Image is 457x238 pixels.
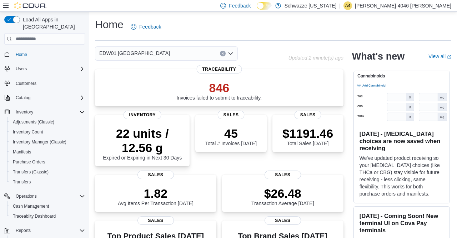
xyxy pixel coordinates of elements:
span: Users [13,65,85,73]
span: Inventory Count [10,128,85,136]
button: Cash Management [7,201,88,211]
p: 45 [205,126,257,141]
span: Inventory Manager (Classic) [13,139,66,145]
span: Sales [295,111,321,119]
p: Updated 2 minute(s) ago [288,55,343,61]
p: 1.82 [118,186,194,201]
div: Avg Items Per Transaction [DATE] [118,186,194,206]
span: Purchase Orders [13,159,45,165]
span: Transfers (Classic) [13,169,49,175]
button: Manifests [7,147,88,157]
div: Expired or Expiring in Next 30 Days [101,126,184,161]
button: Catalog [13,93,33,102]
button: Reports [1,226,88,236]
span: Reports [16,228,31,233]
span: Customers [13,79,85,88]
input: Dark Mode [257,2,272,10]
button: Purchase Orders [7,157,88,167]
p: 22 units / 12.56 g [101,126,184,155]
a: Traceabilty Dashboard [10,212,59,221]
span: Operations [16,193,37,199]
button: Catalog [1,93,88,103]
div: Total Sales [DATE] [282,126,333,146]
h2: What's new [352,51,405,62]
span: Sales [265,171,301,179]
button: Adjustments (Classic) [7,117,88,127]
span: Sales [265,216,301,225]
p: We've updated product receiving so your [MEDICAL_DATA] choices (like THCa or CBG) stay visible fo... [360,155,444,197]
button: Users [13,65,30,73]
a: Inventory Manager (Classic) [10,138,69,146]
span: Traceability [196,65,242,74]
p: $26.48 [251,186,314,201]
button: Inventory [1,107,88,117]
span: EDW01 [GEOGRAPHIC_DATA] [99,49,170,57]
a: Customers [13,79,39,88]
button: Inventory [13,108,36,116]
span: Traceabilty Dashboard [10,212,85,221]
span: Inventory [123,111,161,119]
button: Reports [13,226,34,235]
span: Home [13,50,85,59]
span: Inventory [13,108,85,116]
span: Transfers (Classic) [10,168,85,176]
span: Cash Management [13,203,49,209]
p: [PERSON_NAME]-4046 [PERSON_NAME] [355,1,451,10]
p: Schwazze [US_STATE] [285,1,337,10]
button: Transfers [7,177,88,187]
p: | [339,1,341,10]
button: Open list of options [228,51,233,56]
a: Feedback [128,20,164,34]
span: Manifests [10,148,85,156]
span: Operations [13,192,85,201]
h3: [DATE] - [MEDICAL_DATA] choices are now saved when receiving [360,130,444,152]
span: Catalog [13,93,85,102]
div: Transaction Average [DATE] [251,186,314,206]
button: Operations [13,192,40,201]
button: Transfers (Classic) [7,167,88,177]
div: Total # Invoices [DATE] [205,126,257,146]
svg: External link [447,55,451,59]
span: Adjustments (Classic) [10,118,85,126]
span: Users [16,66,27,72]
span: Customers [16,81,36,86]
span: Inventory Count [13,129,43,135]
span: Transfers [13,179,31,185]
span: Purchase Orders [10,158,85,166]
span: A4 [345,1,351,10]
h1: Home [95,17,124,32]
button: Inventory Manager (Classic) [7,137,88,147]
div: Alex-4046 Rubin [343,1,352,10]
img: Cova [14,2,46,9]
span: Home [16,52,27,57]
div: Invoices failed to submit to traceability. [177,81,262,101]
span: Feedback [139,23,161,30]
a: View allExternal link [428,54,451,59]
button: Operations [1,191,88,201]
a: Transfers (Classic) [10,168,51,176]
span: Inventory [16,109,33,115]
span: Sales [137,171,174,179]
a: Inventory Count [10,128,46,136]
span: Traceabilty Dashboard [13,213,56,219]
span: Transfers [10,178,85,186]
span: Adjustments (Classic) [13,119,54,125]
span: Catalog [16,95,30,101]
span: Cash Management [10,202,85,211]
button: Users [1,64,88,74]
span: Sales [137,216,174,225]
a: Transfers [10,178,34,186]
span: Manifests [13,149,31,155]
button: Home [1,49,88,59]
a: Home [13,50,30,59]
h3: [DATE] - Coming Soon! New terminal UI on Cova Pay terminals [360,212,444,234]
span: Inventory Manager (Classic) [10,138,85,146]
span: Load All Apps in [GEOGRAPHIC_DATA] [20,16,85,30]
a: Purchase Orders [10,158,48,166]
span: Feedback [229,2,251,9]
p: $1191.46 [282,126,333,141]
span: Sales [218,111,245,119]
a: Cash Management [10,202,52,211]
p: 846 [177,81,262,95]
